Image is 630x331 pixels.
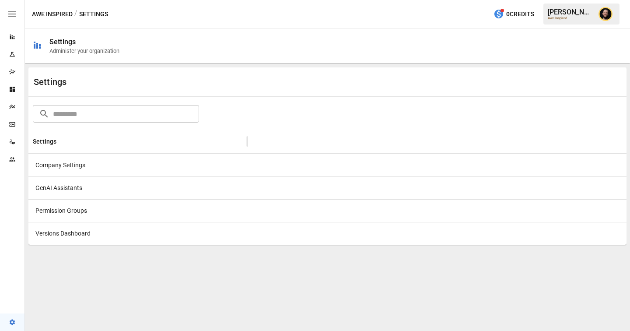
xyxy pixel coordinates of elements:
button: Awe Inspired [32,9,73,20]
div: Settings [33,138,56,145]
div: Settings [49,38,76,46]
div: Settings [34,77,328,87]
div: Administer your organization [49,48,119,54]
div: Permission Groups [28,199,247,222]
span: 0 Credits [506,9,534,20]
div: Versions Dashboard [28,222,247,245]
button: Ciaran Nugent [593,2,618,26]
div: / [74,9,77,20]
div: Awe Inspired [548,16,593,20]
img: Ciaran Nugent [598,7,612,21]
div: Company Settings [28,154,247,176]
button: 0Credits [490,6,538,22]
div: [PERSON_NAME] [548,8,593,16]
div: GenAI Assistants [28,176,247,199]
button: Sort [57,135,70,148]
